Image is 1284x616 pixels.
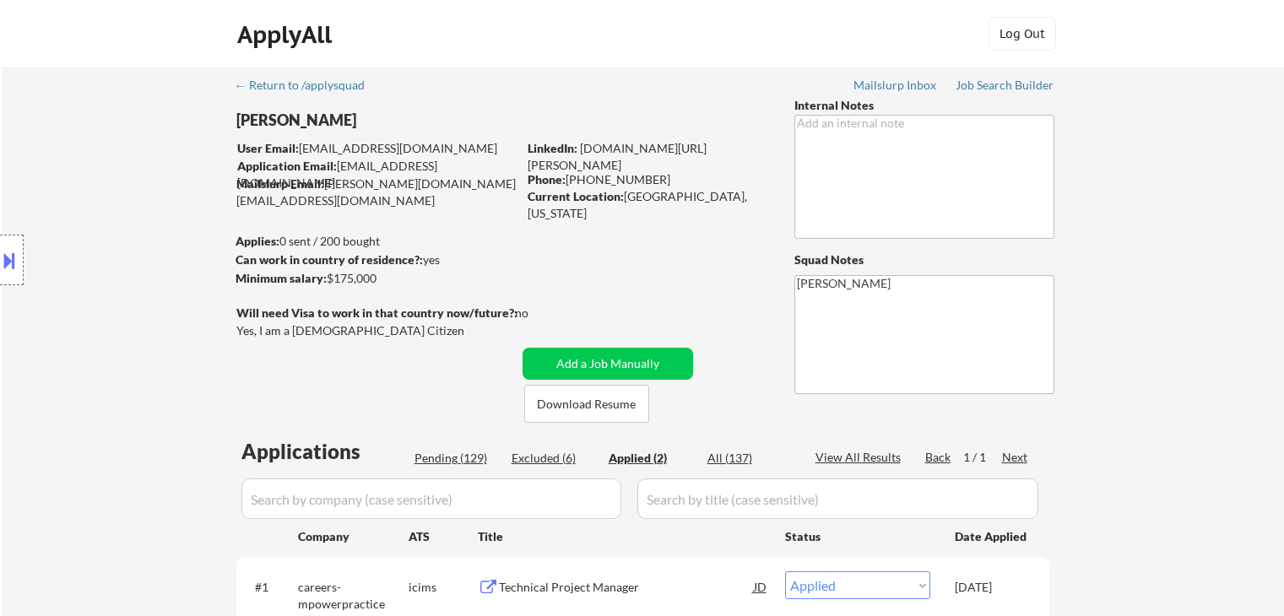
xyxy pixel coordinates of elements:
a: Mailslurp Inbox [853,78,938,95]
a: Job Search Builder [956,78,1054,95]
div: no [515,305,563,322]
div: [PHONE_NUMBER] [528,171,767,188]
div: $175,000 [236,270,517,287]
div: ApplyAll [237,20,337,49]
div: Excluded (6) [512,450,596,467]
div: Mailslurp Inbox [853,79,938,91]
div: Yes, I am a [DEMOGRAPHIC_DATA] Citizen [236,322,522,339]
div: [PERSON_NAME][DOMAIN_NAME][EMAIL_ADDRESS][DOMAIN_NAME] [236,176,517,208]
div: Applications [241,441,409,462]
div: icims [409,579,478,596]
strong: Phone: [528,172,566,186]
div: 0 sent / 200 bought [236,233,517,250]
div: All (137) [707,450,792,467]
div: [EMAIL_ADDRESS][DOMAIN_NAME] [237,140,517,157]
div: #1 [255,579,284,596]
div: Internal Notes [794,97,1054,114]
strong: Can work in country of residence?: [236,252,423,267]
div: Applied (2) [609,450,693,467]
div: [DATE] [955,579,1029,596]
div: Technical Project Manager [499,579,754,596]
div: View All Results [815,449,906,466]
div: yes [236,251,512,268]
div: Next [1002,449,1029,466]
div: Job Search Builder [956,79,1054,91]
strong: Current Location: [528,189,624,203]
div: careers-mpowerpractice [298,579,409,612]
button: Add a Job Manually [523,348,693,380]
input: Search by title (case sensitive) [637,478,1038,519]
div: Title [478,528,769,545]
button: Download Resume [524,385,649,423]
input: Search by company (case sensitive) [241,478,621,519]
div: [GEOGRAPHIC_DATA], [US_STATE] [528,188,767,221]
strong: Will need Visa to work in that country now/future?: [236,305,517,320]
div: [PERSON_NAME] [236,110,583,131]
div: ← Return to /applysquad [235,79,381,91]
button: Log Out [989,17,1056,51]
div: Company [298,528,409,545]
a: [DOMAIN_NAME][URL][PERSON_NAME] [528,141,707,172]
div: Squad Notes [794,251,1054,268]
div: Pending (129) [414,450,499,467]
div: Back [925,449,952,466]
div: Date Applied [955,528,1029,545]
a: ← Return to /applysquad [235,78,381,95]
div: ATS [409,528,478,545]
div: Status [785,521,930,551]
div: 1 / 1 [963,449,1002,466]
div: JD [752,571,769,602]
strong: LinkedIn: [528,141,577,155]
div: [EMAIL_ADDRESS][DOMAIN_NAME] [237,158,517,191]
